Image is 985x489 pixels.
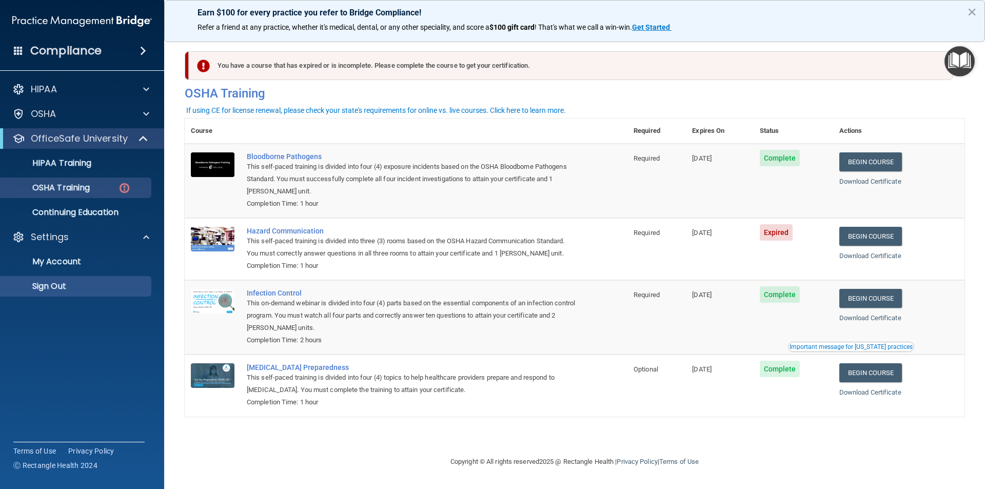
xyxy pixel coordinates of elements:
[247,371,576,396] div: This self-paced training is divided into four (4) topics to help healthcare providers prepare and...
[489,23,535,31] strong: $100 gift card
[189,51,953,80] div: You have a course that has expired or is incomplete. Please complete the course to get your certi...
[7,183,90,193] p: OSHA Training
[692,229,712,237] span: [DATE]
[12,83,149,95] a: HIPAA
[839,152,902,171] a: Begin Course
[839,227,902,246] a: Begin Course
[13,446,56,456] a: Terms of Use
[185,86,964,101] h4: OSHA Training
[7,257,147,267] p: My Account
[12,11,152,31] img: PMB logo
[247,297,576,334] div: This on-demand webinar is divided into four (4) parts based on the essential components of an inf...
[387,445,762,478] div: Copyright © All rights reserved 2025 @ Rectangle Health | |
[247,198,576,210] div: Completion Time: 1 hour
[186,107,566,114] div: If using CE for license renewal, please check your state's requirements for online vs. live cours...
[833,119,964,144] th: Actions
[760,224,793,241] span: Expired
[634,229,660,237] span: Required
[247,334,576,346] div: Completion Time: 2 hours
[198,23,489,31] span: Refer a friend at any practice, whether it's medical, dental, or any other speciality, and score a
[198,8,952,17] p: Earn $100 for every practice you refer to Bridge Compliance!
[118,182,131,194] img: danger-circle.6113f641.png
[634,365,658,373] span: Optional
[692,154,712,162] span: [DATE]
[617,458,657,465] a: Privacy Policy
[30,44,102,58] h4: Compliance
[760,150,800,166] span: Complete
[839,252,901,260] a: Download Certificate
[68,446,114,456] a: Privacy Policy
[839,289,902,308] a: Begin Course
[247,227,576,235] a: Hazard Communication
[13,460,97,471] span: Ⓒ Rectangle Health 2024
[788,342,914,352] button: Read this if you are a dental practitioner in the state of CA
[12,108,149,120] a: OSHA
[12,132,149,145] a: OfficeSafe University
[632,23,672,31] a: Get Started
[247,161,576,198] div: This self-paced training is divided into four (4) exposure incidents based on the OSHA Bloodborne...
[839,388,901,396] a: Download Certificate
[627,119,686,144] th: Required
[754,119,833,144] th: Status
[31,108,56,120] p: OSHA
[839,178,901,185] a: Download Certificate
[12,231,149,243] a: Settings
[692,291,712,299] span: [DATE]
[31,132,128,145] p: OfficeSafe University
[247,396,576,408] div: Completion Time: 1 hour
[632,23,670,31] strong: Get Started
[31,231,69,243] p: Settings
[247,363,576,371] a: [MEDICAL_DATA] Preparedness
[7,207,147,218] p: Continuing Education
[185,105,567,115] button: If using CE for license renewal, please check your state's requirements for online vs. live cours...
[760,361,800,377] span: Complete
[197,60,210,72] img: exclamation-circle-solid-danger.72ef9ffc.png
[634,291,660,299] span: Required
[247,289,576,297] a: Infection Control
[686,119,753,144] th: Expires On
[247,235,576,260] div: This self-paced training is divided into three (3) rooms based on the OSHA Hazard Communication S...
[535,23,632,31] span: ! That's what we call a win-win.
[247,260,576,272] div: Completion Time: 1 hour
[634,154,660,162] span: Required
[967,4,977,20] button: Close
[31,83,57,95] p: HIPAA
[7,158,91,168] p: HIPAA Training
[839,314,901,322] a: Download Certificate
[760,286,800,303] span: Complete
[659,458,699,465] a: Terms of Use
[692,365,712,373] span: [DATE]
[944,46,975,76] button: Open Resource Center
[185,119,241,144] th: Course
[247,152,576,161] a: Bloodborne Pathogens
[790,344,913,350] div: Important message for [US_STATE] practices
[7,281,147,291] p: Sign Out
[839,363,902,382] a: Begin Course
